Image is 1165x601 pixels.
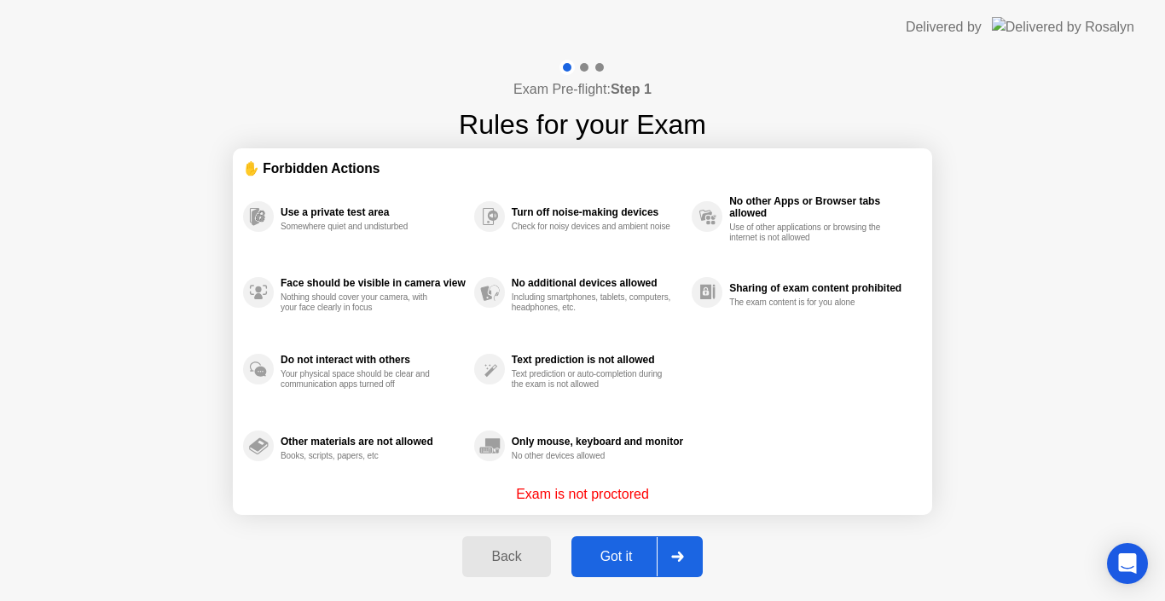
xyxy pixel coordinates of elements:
[512,206,683,218] div: Turn off noise-making devices
[906,17,982,38] div: Delivered by
[577,549,657,564] div: Got it
[281,451,442,461] div: Books, scripts, papers, etc
[729,195,913,219] div: No other Apps or Browser tabs allowed
[611,82,652,96] b: Step 1
[281,369,442,390] div: Your physical space should be clear and communication apps turned off
[281,222,442,232] div: Somewhere quiet and undisturbed
[281,436,466,448] div: Other materials are not allowed
[512,292,673,313] div: Including smartphones, tablets, computers, headphones, etc.
[512,277,683,289] div: No additional devices allowed
[281,292,442,313] div: Nothing should cover your camera, with your face clearly in focus
[1107,543,1148,584] div: Open Intercom Messenger
[729,298,890,308] div: The exam content is for you alone
[512,354,683,366] div: Text prediction is not allowed
[512,369,673,390] div: Text prediction or auto-completion during the exam is not allowed
[281,206,466,218] div: Use a private test area
[462,536,550,577] button: Back
[281,277,466,289] div: Face should be visible in camera view
[512,222,673,232] div: Check for noisy devices and ambient noise
[516,484,649,505] p: Exam is not proctored
[729,282,913,294] div: Sharing of exam content prohibited
[467,549,545,564] div: Back
[243,159,922,178] div: ✋ Forbidden Actions
[571,536,703,577] button: Got it
[992,17,1134,37] img: Delivered by Rosalyn
[281,354,466,366] div: Do not interact with others
[459,104,706,145] h1: Rules for your Exam
[729,222,890,243] div: Use of other applications or browsing the internet is not allowed
[512,451,673,461] div: No other devices allowed
[512,436,683,448] div: Only mouse, keyboard and monitor
[513,79,652,100] h4: Exam Pre-flight:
